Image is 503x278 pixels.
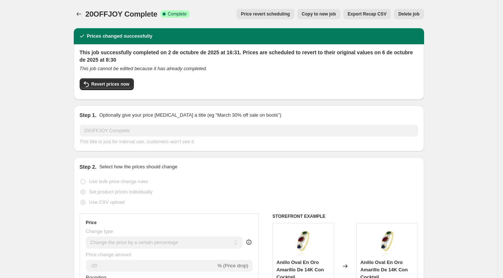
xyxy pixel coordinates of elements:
[372,227,402,257] img: INTKR0573485C_80x.png
[86,220,97,226] h3: Price
[343,9,391,19] button: Export Recap CSV
[86,260,216,272] input: -15
[99,163,177,171] p: Select how the prices should change
[80,66,207,71] i: This job cannot be edited because it has already completed.
[302,11,336,17] span: Copy to new job
[89,179,148,184] span: Use bulk price change rules
[86,229,113,234] span: Change type
[297,9,340,19] button: Copy to new job
[80,125,418,137] input: 30% off holiday sale
[86,10,157,18] span: 20OFFJOY Complete
[273,213,418,219] h6: STOREFRONT EXAMPLE
[236,9,294,19] button: Price revert scheduling
[99,111,281,119] p: Optionally give your price [MEDICAL_DATA] a title (eg "March 30% off sale on boots")
[80,139,194,144] span: This title is just for internal use, customers won't see it
[89,199,125,205] span: Use CSV upload
[80,111,97,119] h2: Step 1.
[87,32,153,40] h2: Prices changed successfully
[245,238,253,246] div: help
[288,227,318,257] img: INTKR0573485C_80x.png
[218,263,248,268] span: % (Price drop)
[89,189,153,195] span: Set product prices individually
[168,11,187,17] span: Complete
[74,9,84,19] button: Price change jobs
[348,11,386,17] span: Export Recap CSV
[241,11,290,17] span: Price revert scheduling
[91,81,129,87] span: Revert prices now
[80,78,134,90] button: Revert prices now
[86,252,131,257] span: Price change amount
[80,49,418,64] h2: This job successfully completed on 2 de octubre de 2025 at 16:31. Prices are scheduled to revert ...
[398,11,419,17] span: Delete job
[394,9,424,19] button: Delete job
[80,163,97,171] h2: Step 2.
